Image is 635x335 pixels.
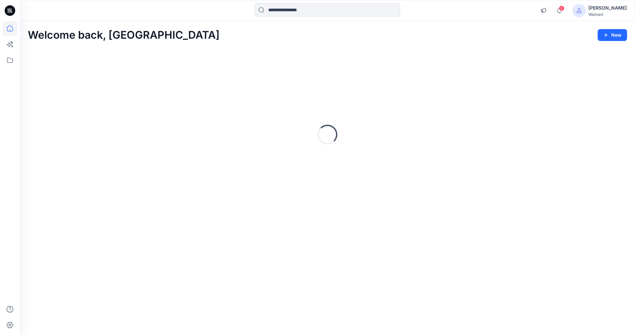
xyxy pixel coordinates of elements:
[559,6,564,11] span: 6
[576,8,582,13] svg: avatar
[28,29,220,41] h2: Welcome back, [GEOGRAPHIC_DATA]
[598,29,627,41] button: New
[588,12,627,17] div: Walmart
[588,4,627,12] div: [PERSON_NAME]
